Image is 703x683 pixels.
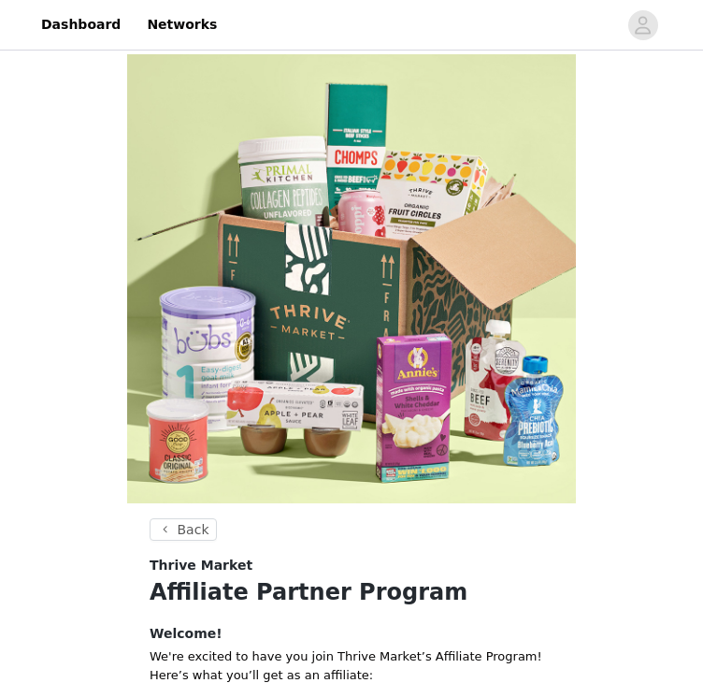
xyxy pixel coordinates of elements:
[30,4,132,46] a: Dashboard
[136,4,228,46] a: Networks
[150,575,553,609] h1: Affiliate Partner Program
[150,624,553,644] h4: Welcome!
[150,518,217,541] button: Back
[634,10,652,40] div: avatar
[127,54,576,503] img: campaign image
[150,556,252,575] span: Thrive Market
